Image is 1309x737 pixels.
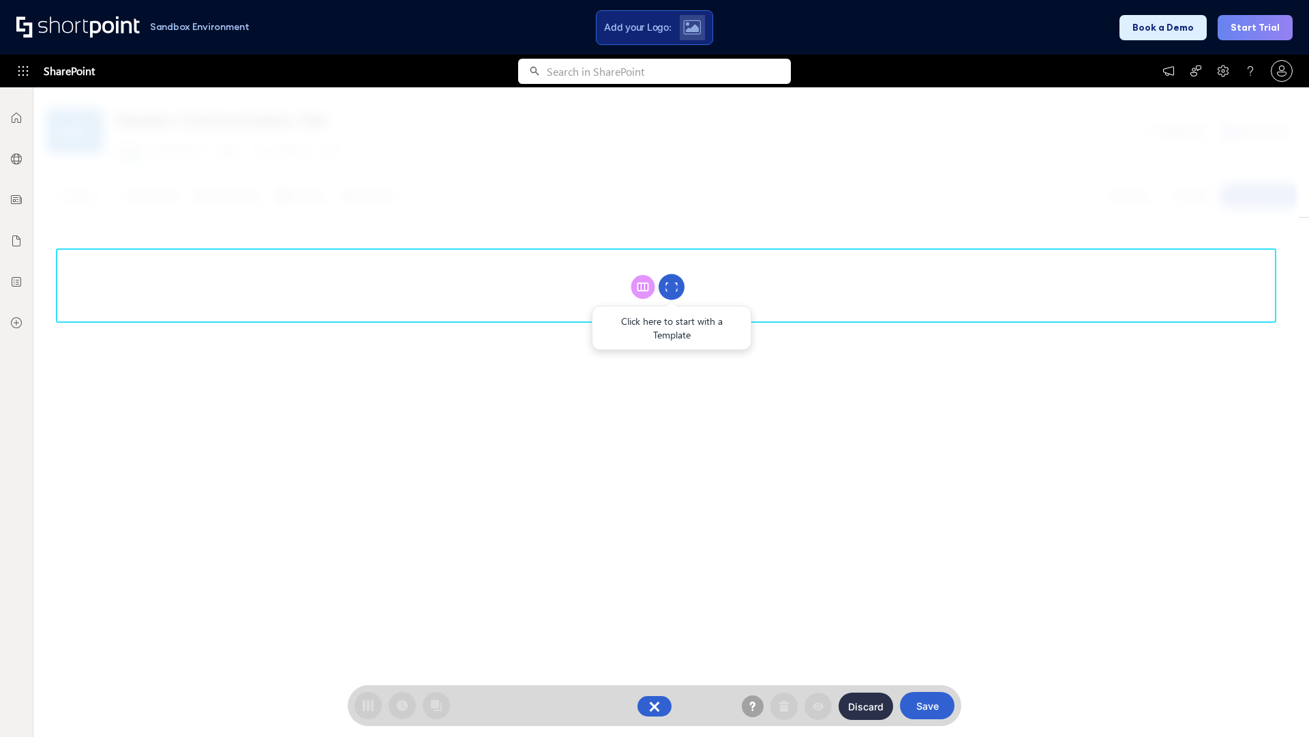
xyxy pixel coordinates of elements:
[150,23,250,31] h1: Sandbox Environment
[1241,671,1309,737] iframe: Chat Widget
[547,59,791,84] input: Search in SharePoint
[44,55,95,87] span: SharePoint
[604,21,671,33] span: Add your Logo:
[900,692,954,719] button: Save
[1218,15,1293,40] button: Start Trial
[1119,15,1207,40] button: Book a Demo
[683,20,701,35] img: Upload logo
[839,693,893,720] button: Discard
